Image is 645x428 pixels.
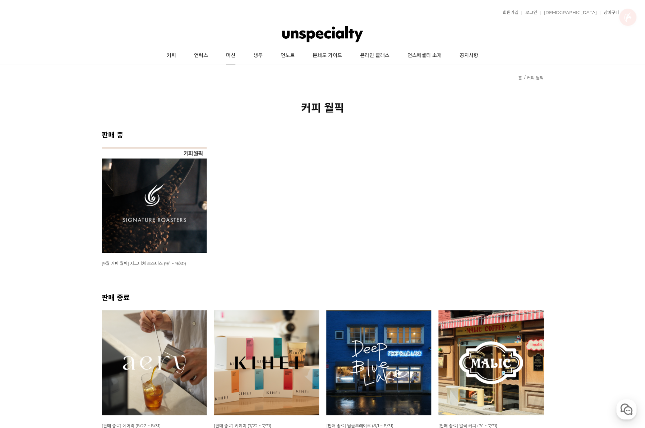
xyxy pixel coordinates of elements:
span: 대화 [66,239,74,245]
img: 8월 커피 스몰 월픽 에어리 [102,310,207,415]
a: 홈 [2,228,47,246]
a: 설정 [93,228,138,246]
h2: 판매 종료 [102,292,544,302]
h2: 커피 월픽 [102,99,544,115]
a: 공지사항 [451,47,487,65]
h2: 판매 중 [102,129,544,140]
img: 언스페셜티 몰 [282,23,363,45]
a: 생두 [244,47,272,65]
a: 언럭스 [185,47,217,65]
a: [9월 커피 월픽] 시그니쳐 로스터스 (9/1 ~ 9/30) [102,260,186,266]
a: 언스페셜티 소개 [398,47,451,65]
a: 머신 [217,47,244,65]
a: 대화 [47,228,93,246]
a: 장바구니 [600,10,619,15]
a: 로그인 [521,10,537,15]
span: 홈 [23,238,27,244]
a: 홈 [518,75,522,80]
a: [DEMOGRAPHIC_DATA] [540,10,596,15]
a: 언노트 [272,47,304,65]
a: 분쇄도 가이드 [304,47,351,65]
img: 8월 커피 월픽 딥블루레이크 [326,310,432,415]
img: 7월 커피 스몰 월픽 키헤이 [214,310,319,415]
a: 커피 [158,47,185,65]
span: [9월 커피 월픽] 시그니쳐 로스터스 (9/1 ~ 9/30) [102,261,186,266]
a: 커피 월픽 [527,75,544,80]
img: [9월 커피 월픽] 시그니쳐 로스터스 (9/1 ~ 9/30) [102,148,207,253]
span: 설정 [111,238,120,244]
img: 7월 커피 월픽 말릭커피 [438,310,544,415]
a: 온라인 클래스 [351,47,398,65]
a: 회원가입 [499,10,518,15]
